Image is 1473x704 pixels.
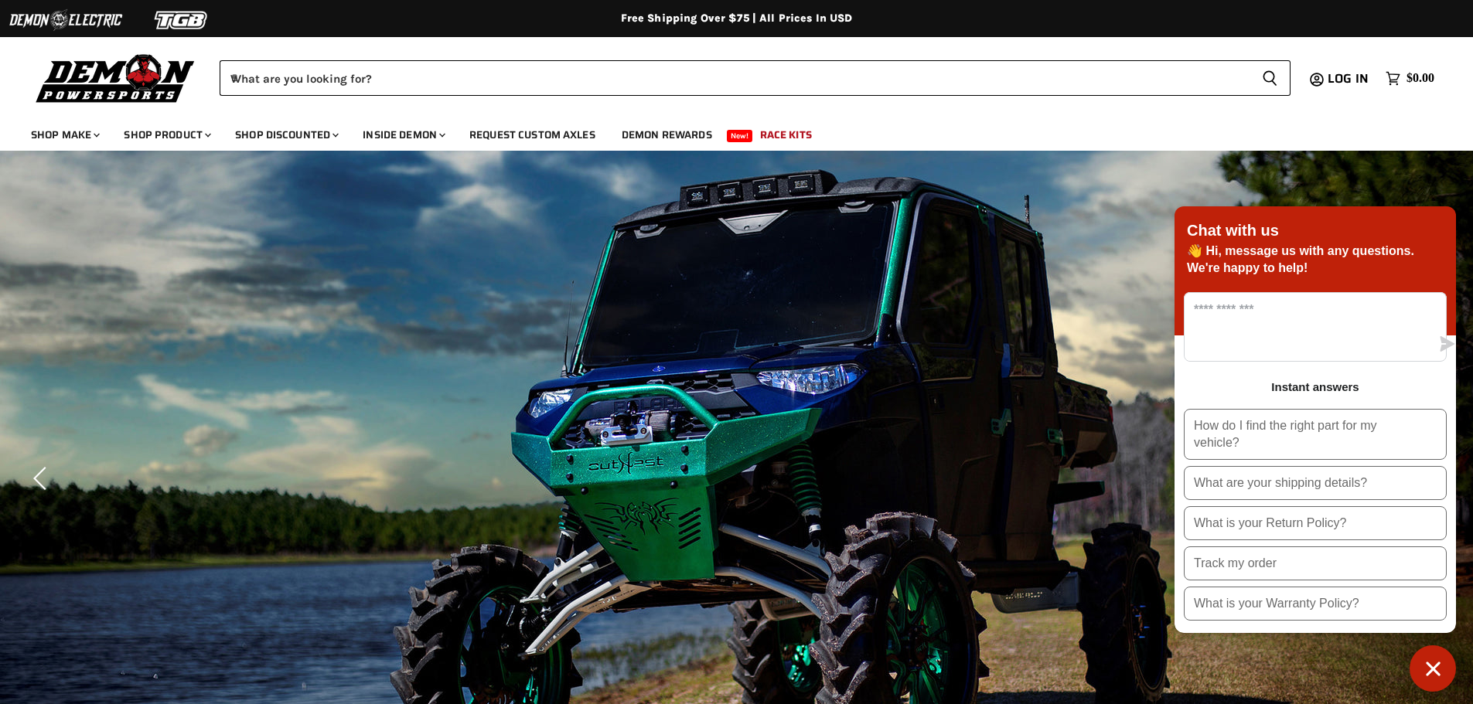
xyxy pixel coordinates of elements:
[1407,71,1434,86] span: $0.00
[118,12,1355,26] div: Free Shipping Over $75 | All Prices In USD
[727,130,753,142] span: New!
[220,60,1291,96] form: Product
[610,119,724,151] a: Demon Rewards
[748,119,823,151] a: Race Kits
[458,119,607,151] a: Request Custom Axles
[19,113,1430,151] ul: Main menu
[1170,206,1461,692] inbox-online-store-chat: Shopify online store chat
[223,119,348,151] a: Shop Discounted
[8,5,124,35] img: Demon Electric Logo 2
[1321,72,1378,86] a: Log in
[27,463,58,494] button: Previous
[1250,60,1291,96] button: Search
[124,5,240,35] img: TGB Logo 2
[112,119,220,151] a: Shop Product
[19,119,109,151] a: Shop Make
[220,60,1250,96] input: When autocomplete results are available use up and down arrows to review and enter to select
[31,50,200,105] img: Demon Powersports
[1378,67,1442,90] a: $0.00
[351,119,455,151] a: Inside Demon
[1328,69,1369,88] span: Log in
